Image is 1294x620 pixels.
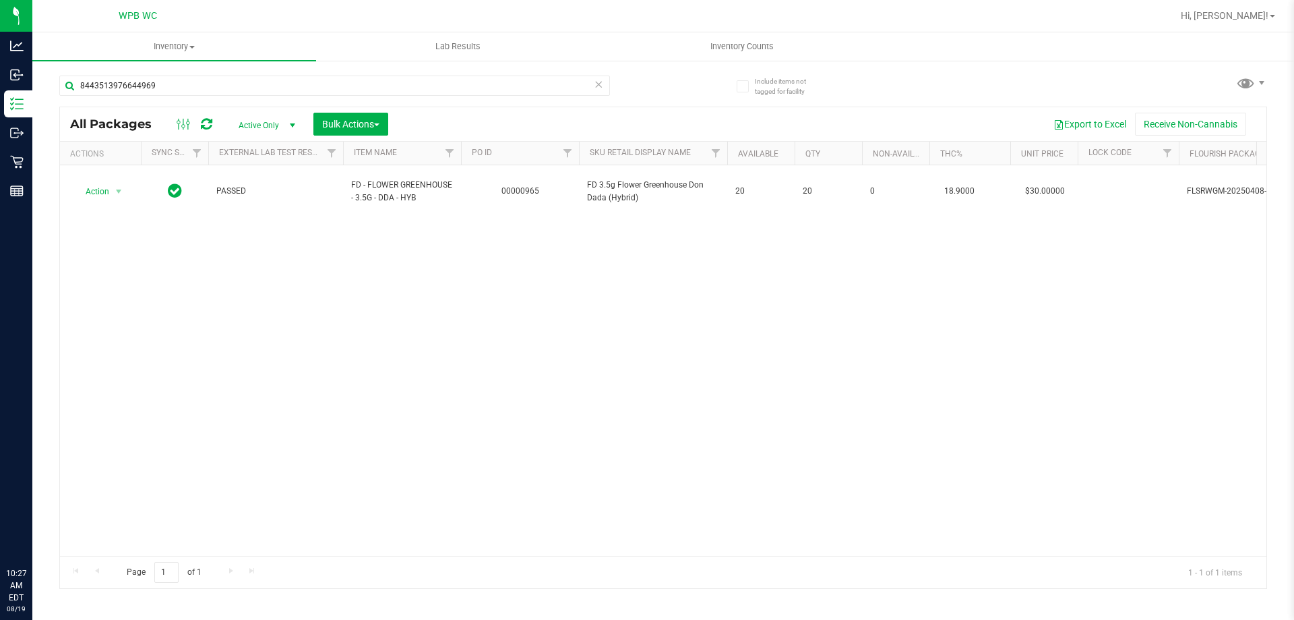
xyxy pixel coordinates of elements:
[322,119,379,130] span: Bulk Actions
[6,604,26,614] p: 08/19
[351,179,453,204] span: FD - FLOWER GREENHOUSE - 3.5G - DDA - HYB
[501,186,539,196] a: 00000965
[6,567,26,604] p: 10:27 AM EDT
[1018,181,1072,201] span: $30.00000
[870,185,921,198] span: 0
[10,155,24,169] inline-svg: Retail
[354,148,397,157] a: Item Name
[557,142,579,165] a: Filter
[594,76,603,93] span: Clear
[186,142,208,165] a: Filter
[705,142,727,165] a: Filter
[1157,142,1179,165] a: Filter
[1088,148,1132,157] a: Lock Code
[152,148,204,157] a: Sync Status
[10,126,24,140] inline-svg: Outbound
[692,40,792,53] span: Inventory Counts
[168,181,182,200] span: In Sync
[937,181,981,201] span: 18.9000
[10,68,24,82] inline-svg: Inbound
[216,185,335,198] span: PASSED
[1181,10,1268,21] span: Hi, [PERSON_NAME]!
[313,113,388,136] button: Bulk Actions
[805,149,820,159] a: Qty
[1021,149,1064,159] a: Unit Price
[873,149,933,159] a: Non-Available
[13,512,54,553] iframe: Resource center
[940,149,962,159] a: THC%
[115,562,212,583] span: Page of 1
[321,142,343,165] a: Filter
[417,40,499,53] span: Lab Results
[803,185,854,198] span: 20
[439,142,461,165] a: Filter
[735,185,787,198] span: 20
[590,148,691,157] a: Sku Retail Display Name
[73,182,110,201] span: Action
[70,149,135,159] div: Actions
[472,148,492,157] a: PO ID
[119,10,157,22] span: WPB WC
[1190,149,1274,159] a: Flourish Package ID
[70,117,165,132] span: All Packages
[587,179,719,204] span: FD 3.5g Flower Greenhouse Don Dada (Hybrid)
[738,149,778,159] a: Available
[755,76,822,96] span: Include items not tagged for facility
[10,39,24,53] inline-svg: Analytics
[111,182,127,201] span: select
[1177,562,1253,582] span: 1 - 1 of 1 items
[154,562,179,583] input: 1
[1135,113,1246,136] button: Receive Non-Cannabis
[316,32,600,61] a: Lab Results
[32,40,316,53] span: Inventory
[59,76,610,96] input: Search Package ID, Item Name, SKU, Lot or Part Number...
[32,32,316,61] a: Inventory
[219,148,325,157] a: External Lab Test Result
[10,184,24,198] inline-svg: Reports
[10,97,24,111] inline-svg: Inventory
[600,32,884,61] a: Inventory Counts
[1045,113,1135,136] button: Export to Excel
